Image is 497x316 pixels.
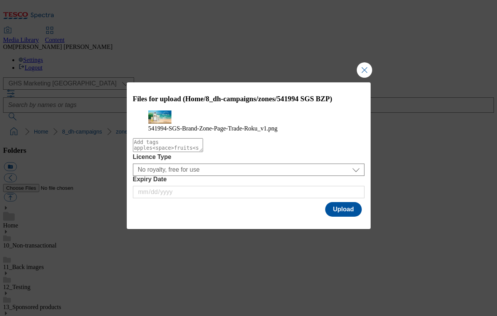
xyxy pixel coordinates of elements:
[127,82,371,229] div: Modal
[325,202,361,217] button: Upload
[133,95,364,103] h3: Files for upload (Home/8_dh-campaigns/zones/541994 SGS BZP)
[148,110,171,124] img: preview
[148,125,349,132] figcaption: 541994-SGS-Brand-Zone-Page-Trade-Roku_v1.png
[133,154,364,161] label: Licence Type
[133,176,364,183] label: Expiry Date
[357,62,372,78] button: Close Modal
